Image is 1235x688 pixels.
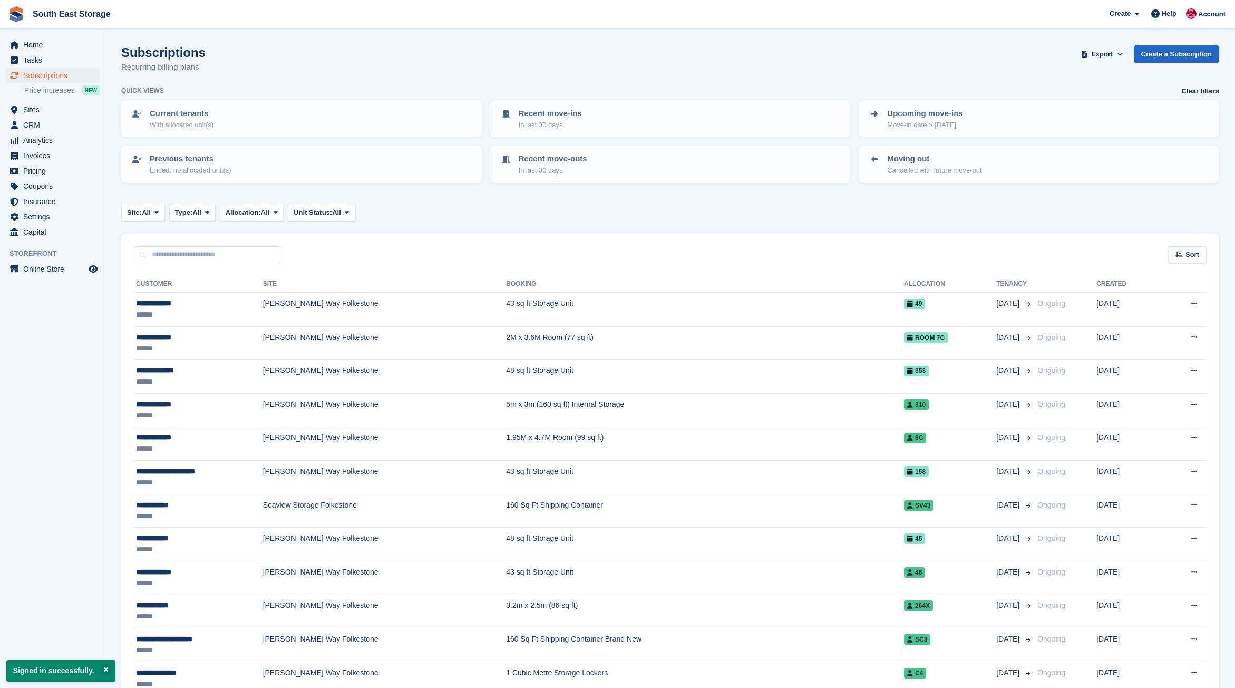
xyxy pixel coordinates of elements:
[519,108,582,120] p: Recent move-ins
[1110,8,1131,19] span: Create
[28,5,115,23] a: South East Storage
[1037,299,1065,308] span: Ongoing
[226,207,261,218] span: Allocation:
[506,276,904,293] th: Booking
[23,225,86,240] span: Capital
[263,461,507,494] td: [PERSON_NAME] Way Folkestone
[1096,293,1160,327] td: [DATE]
[1079,45,1125,63] button: Export
[860,101,1218,136] a: Upcoming move-ins Move-in date > [DATE]
[904,533,925,544] span: 45
[121,45,206,60] h1: Subscriptions
[121,204,165,221] button: Site: All
[24,84,100,96] a: Price increases NEW
[261,207,270,218] span: All
[904,634,930,645] span: SC3
[23,37,86,52] span: Home
[294,207,332,218] span: Unit Status:
[263,528,507,561] td: [PERSON_NAME] Way Folkestone
[263,293,507,327] td: [PERSON_NAME] Way Folkestone
[5,68,100,83] a: menu
[996,432,1022,443] span: [DATE]
[996,466,1022,477] span: [DATE]
[23,148,86,163] span: Invoices
[1096,628,1160,662] td: [DATE]
[150,108,213,120] p: Current tenants
[996,634,1022,645] span: [DATE]
[23,53,86,68] span: Tasks
[1096,494,1160,528] td: [DATE]
[5,262,100,276] a: menu
[263,276,507,293] th: Site
[5,53,100,68] a: menu
[5,37,100,52] a: menu
[288,204,355,221] button: Unit Status: All
[263,360,507,394] td: [PERSON_NAME] Way Folkestone
[506,393,904,427] td: 5m x 3m (160 sq ft) Internal Storage
[5,194,100,209] a: menu
[122,101,481,136] a: Current tenants With allocated unit(s)
[996,332,1022,343] span: [DATE]
[506,461,904,494] td: 43 sq ft Storage Unit
[506,293,904,327] td: 43 sq ft Storage Unit
[134,276,263,293] th: Customer
[904,466,929,477] span: 158
[23,209,86,224] span: Settings
[169,204,216,221] button: Type: All
[175,207,193,218] span: Type:
[9,249,105,259] span: Storefront
[506,561,904,595] td: 43 sq ft Storage Unit
[506,528,904,561] td: 48 sq ft Storage Unit
[263,494,507,528] td: Seaview Storage Folkestone
[904,332,948,343] span: Room 7c
[121,61,206,73] p: Recurring billing plans
[87,263,100,275] a: Preview store
[1096,595,1160,628] td: [DATE]
[1185,250,1199,260] span: Sort
[23,118,86,132] span: CRM
[150,120,213,130] p: With allocated unit(s)
[24,85,75,95] span: Price increases
[904,668,926,679] span: C4
[519,153,587,165] p: Recent move-outs
[506,360,904,394] td: 48 sq ft Storage Unit
[1096,461,1160,494] td: [DATE]
[23,194,86,209] span: Insurance
[1096,528,1160,561] td: [DATE]
[263,628,507,662] td: [PERSON_NAME] Way Folkestone
[1091,49,1113,60] span: Export
[263,393,507,427] td: [PERSON_NAME] Way Folkestone
[887,108,962,120] p: Upcoming move-ins
[127,207,142,218] span: Site:
[904,500,933,511] span: SV43
[1037,333,1065,341] span: Ongoing
[1096,326,1160,360] td: [DATE]
[1037,534,1065,542] span: Ongoing
[1096,427,1160,461] td: [DATE]
[23,133,86,148] span: Analytics
[1134,45,1219,63] a: Create a Subscription
[5,133,100,148] a: menu
[996,667,1022,679] span: [DATE]
[121,86,164,95] h6: Quick views
[5,209,100,224] a: menu
[150,153,231,165] p: Previous tenants
[996,276,1033,293] th: Tenancy
[904,567,925,578] span: 46
[122,147,481,181] a: Previous tenants Ended, no allocated unit(s)
[506,628,904,662] td: 160 Sq Ft Shipping Container Brand New
[904,600,933,611] span: 264X
[23,262,86,276] span: Online Store
[904,399,929,410] span: 310
[904,299,925,309] span: 49
[1037,668,1065,677] span: Ongoing
[192,207,201,218] span: All
[1037,433,1065,442] span: Ongoing
[519,120,582,130] p: In last 30 days
[5,225,100,240] a: menu
[1037,467,1065,475] span: Ongoing
[996,600,1022,611] span: [DATE]
[263,595,507,628] td: [PERSON_NAME] Way Folkestone
[506,326,904,360] td: 2M x 3.6M Room (77 sq ft)
[220,204,284,221] button: Allocation: All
